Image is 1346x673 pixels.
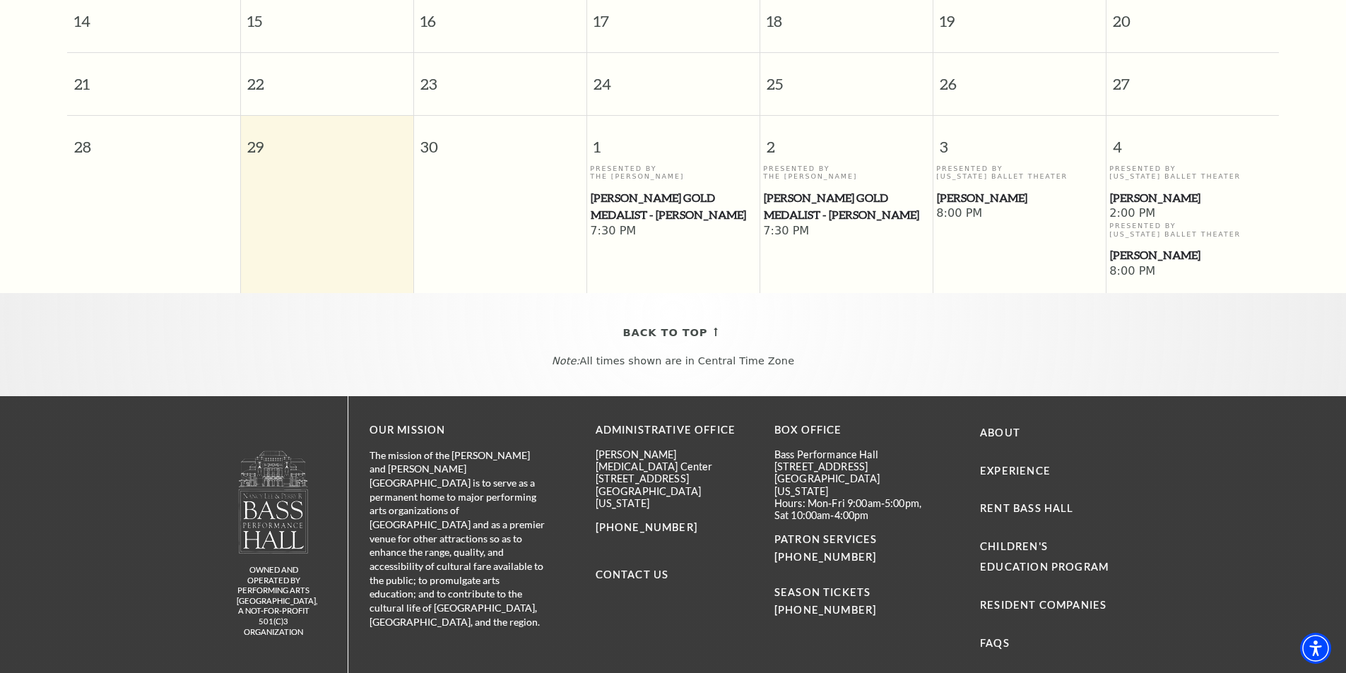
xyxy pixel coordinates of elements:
[596,448,753,473] p: [PERSON_NAME][MEDICAL_DATA] Center
[241,116,413,165] span: 29
[241,53,413,102] span: 22
[1110,246,1275,264] span: [PERSON_NAME]
[774,422,932,439] p: BOX OFFICE
[13,355,1333,367] p: All times shown are in Central Time Zone
[1106,116,1280,165] span: 4
[774,566,932,619] p: SEASON TICKETS [PHONE_NUMBER]
[587,116,760,165] span: 1
[764,189,928,224] span: [PERSON_NAME] Gold Medalist - [PERSON_NAME]
[552,355,580,367] em: Note:
[596,422,753,439] p: Administrative Office
[937,189,1102,207] span: [PERSON_NAME]
[760,116,933,165] span: 2
[936,165,1102,181] p: Presented By [US_STATE] Ballet Theater
[774,448,932,460] p: Bass Performance Hall
[414,53,586,102] span: 23
[1109,264,1275,280] span: 8:00 PM
[980,637,1010,649] a: FAQs
[933,53,1106,102] span: 26
[596,472,753,484] p: [STREET_ADDRESS]
[237,565,311,637] p: owned and operated by Performing Arts [GEOGRAPHIC_DATA], A NOT-FOR-PROFIT 501(C)3 ORGANIZATION
[1300,633,1331,664] div: Accessibility Menu
[774,497,932,522] p: Hours: Mon-Fri 9:00am-5:00pm, Sat 10:00am-4:00pm
[980,540,1109,573] a: Children's Education Program
[760,53,933,102] span: 25
[980,502,1073,514] a: Rent Bass Hall
[774,460,932,472] p: [STREET_ADDRESS]
[933,116,1106,165] span: 3
[591,189,755,224] span: [PERSON_NAME] Gold Medalist - [PERSON_NAME]
[1110,189,1275,207] span: [PERSON_NAME]
[370,448,546,629] p: The mission of the [PERSON_NAME] and [PERSON_NAME][GEOGRAPHIC_DATA] is to serve as a permanent ho...
[370,422,546,439] p: OUR MISSION
[67,53,240,102] span: 21
[587,53,760,102] span: 24
[1109,165,1275,181] p: Presented By [US_STATE] Ballet Theater
[596,519,753,537] p: [PHONE_NUMBER]
[763,165,929,181] p: Presented By The [PERSON_NAME]
[1109,206,1275,222] span: 2:00 PM
[936,206,1102,222] span: 8:00 PM
[67,116,240,165] span: 28
[590,224,756,239] span: 7:30 PM
[980,465,1051,477] a: Experience
[980,599,1106,611] a: Resident Companies
[414,116,586,165] span: 30
[763,224,929,239] span: 7:30 PM
[623,324,708,342] span: Back To Top
[590,165,756,181] p: Presented By The [PERSON_NAME]
[774,472,932,497] p: [GEOGRAPHIC_DATA][US_STATE]
[596,485,753,510] p: [GEOGRAPHIC_DATA][US_STATE]
[1106,53,1280,102] span: 27
[237,450,309,554] img: owned and operated by Performing Arts Fort Worth, A NOT-FOR-PROFIT 501(C)3 ORGANIZATION
[1109,222,1275,238] p: Presented By [US_STATE] Ballet Theater
[596,568,669,580] a: Contact Us
[980,427,1020,439] a: About
[774,531,932,566] p: PATRON SERVICES [PHONE_NUMBER]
